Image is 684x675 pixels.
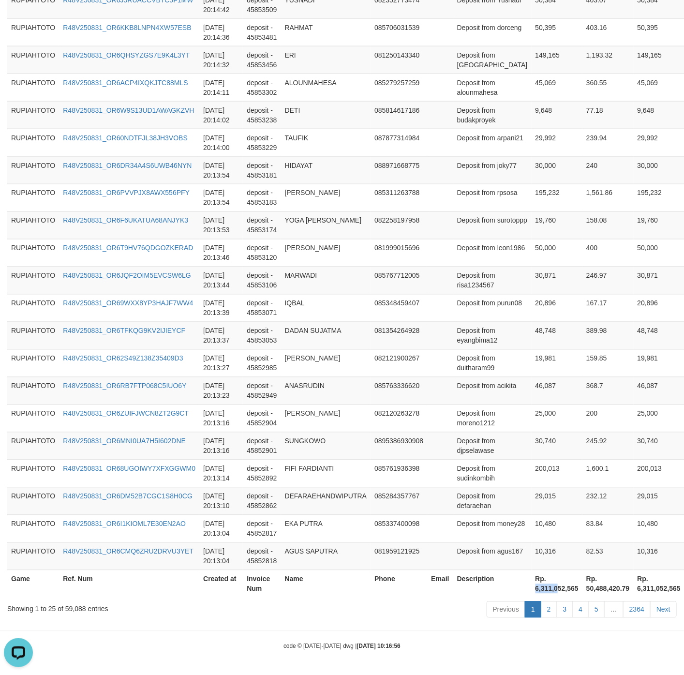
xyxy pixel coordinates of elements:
[557,601,573,618] a: 3
[7,405,59,432] td: RUPIAHTOTO
[281,267,371,294] td: MARWADI
[63,410,189,418] a: R48V250831_OR6ZUIFJWCN8ZT2G9CT
[371,377,427,405] td: 085763336620
[63,465,195,473] a: R48V250831_OR68UGOIWY7XFXGGWM0
[199,460,243,487] td: [DATE] 20:13:14
[7,487,59,515] td: RUPIAHTOTO
[243,349,281,377] td: deposit - 45852985
[532,129,583,156] td: 29,992
[582,74,634,101] td: 360.55
[7,156,59,184] td: RUPIAHTOTO
[453,515,532,542] td: Deposit from money28
[532,405,583,432] td: 25,000
[582,239,634,267] td: 400
[453,432,532,460] td: Deposit from djpselawase
[453,405,532,432] td: Deposit from moreno1212
[582,101,634,129] td: 77.18
[243,542,281,570] td: deposit - 45852818
[623,601,651,618] a: 2364
[243,377,281,405] td: deposit - 45852949
[63,272,191,280] a: R48V250831_OR6JQF2OIM5EVCSW6LG
[243,570,281,598] th: Invoice Num
[243,322,281,349] td: deposit - 45853053
[243,267,281,294] td: deposit - 45853106
[582,405,634,432] td: 200
[582,211,634,239] td: 158.08
[281,294,371,322] td: IQBAL
[7,74,59,101] td: RUPIAHTOTO
[532,101,583,129] td: 9,648
[453,46,532,74] td: Deposit from [GEOGRAPHIC_DATA]
[582,570,634,598] th: Rp. 50,488,420.79
[281,129,371,156] td: TAUFIK
[487,601,525,618] a: Previous
[281,460,371,487] td: FIFI FARDIANTI
[532,18,583,46] td: 50,395
[453,211,532,239] td: Deposit from surotoppp
[453,129,532,156] td: Deposit from arpani21
[371,294,427,322] td: 085348459407
[7,267,59,294] td: RUPIAHTOTO
[582,129,634,156] td: 239.94
[453,74,532,101] td: Deposit from alounmahesa
[453,294,532,322] td: Deposit from purun08
[7,46,59,74] td: RUPIAHTOTO
[63,437,186,445] a: R48V250831_OR6MNI0UA7H5I602DNE
[243,294,281,322] td: deposit - 45853071
[7,18,59,46] td: RUPIAHTOTO
[453,542,532,570] td: Deposit from agus167
[199,101,243,129] td: [DATE] 20:14:02
[371,487,427,515] td: 085284357767
[281,515,371,542] td: EKA PUTRA
[371,239,427,267] td: 081999015696
[582,377,634,405] td: 368.7
[199,74,243,101] td: [DATE] 20:14:11
[199,211,243,239] td: [DATE] 20:13:53
[371,515,427,542] td: 085337400098
[199,542,243,570] td: [DATE] 20:13:04
[650,601,677,618] a: Next
[199,487,243,515] td: [DATE] 20:13:10
[532,239,583,267] td: 50,000
[7,570,59,598] th: Game
[532,74,583,101] td: 45,069
[582,432,634,460] td: 245.92
[243,515,281,542] td: deposit - 45852817
[453,267,532,294] td: Deposit from risa1234567
[63,493,193,500] a: R48V250831_OR6DM52B7CGC1S8H0CG
[453,18,532,46] td: Deposit from dorceng
[582,515,634,542] td: 83.84
[532,460,583,487] td: 200,013
[63,106,194,114] a: R48V250831_OR6W9S13UD1AWAGKZVH
[243,239,281,267] td: deposit - 45853120
[243,101,281,129] td: deposit - 45853238
[532,570,583,598] th: Rp. 6,311,052,565
[243,46,281,74] td: deposit - 45853456
[371,542,427,570] td: 081959121925
[7,294,59,322] td: RUPIAHTOTO
[63,189,190,197] a: R48V250831_OR6PVVPJX8AWX556PFY
[371,460,427,487] td: 085761936398
[281,18,371,46] td: RAHMAT
[582,460,634,487] td: 1,600.1
[281,46,371,74] td: ERI
[532,377,583,405] td: 46,087
[199,570,243,598] th: Created at
[63,217,188,225] a: R48V250831_OR6F6UKATUA68ANJYK3
[453,101,532,129] td: Deposit from budakproyek
[63,327,185,335] a: R48V250831_OR6TFKQG9KV2IJIEYCF
[199,432,243,460] td: [DATE] 20:13:16
[243,129,281,156] td: deposit - 45853229
[532,211,583,239] td: 19,760
[453,156,532,184] td: Deposit from joky77
[199,294,243,322] td: [DATE] 20:13:39
[532,349,583,377] td: 19,981
[63,300,193,307] a: R48V250831_OR69WXX8YP3HAJF7WW4
[532,542,583,570] td: 10,316
[453,570,532,598] th: Description
[371,211,427,239] td: 082258197958
[281,405,371,432] td: [PERSON_NAME]
[199,349,243,377] td: [DATE] 20:13:27
[588,601,605,618] a: 5
[199,46,243,74] td: [DATE] 20:14:32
